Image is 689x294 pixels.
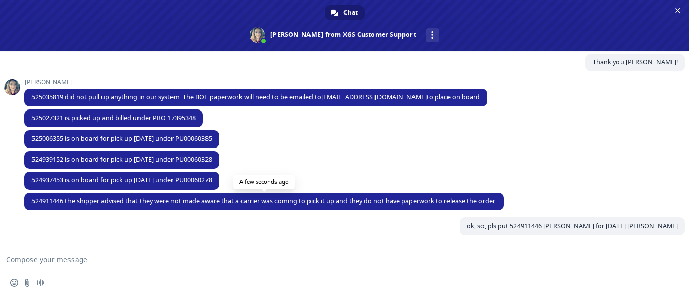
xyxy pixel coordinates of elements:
span: 525006355 is on board for pick up [DATE] under PU00060385 [31,134,212,143]
textarea: Compose your message... [6,246,659,272]
span: 524911446 the shipper advised that they were not made aware that a carrier was coming to pick it ... [31,197,497,205]
span: Audio message [37,279,45,287]
span: 525027321 is picked up and billed under PRO 17395348 [31,114,196,122]
span: 525035819 did not pull up anything in our system. The BOL paperwork will need to be emailed to to... [31,93,480,101]
span: 524939152 is on board for pick up [DATE] under PU00060328 [31,155,212,164]
span: ok, so, pls put 524911446 [PERSON_NAME] for [DATE] [PERSON_NAME] [467,222,678,230]
a: Chat [325,5,365,20]
span: [PERSON_NAME] [24,79,487,86]
span: Chat [343,5,358,20]
span: 524937453 is on board for pick up [DATE] under PU00060278 [31,176,212,185]
span: Thank you [PERSON_NAME]! [593,58,678,66]
span: Insert an emoji [10,279,18,287]
a: [EMAIL_ADDRESS][DOMAIN_NAME] [321,93,427,101]
span: Send a file [23,279,31,287]
span: Close chat [672,5,683,16]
